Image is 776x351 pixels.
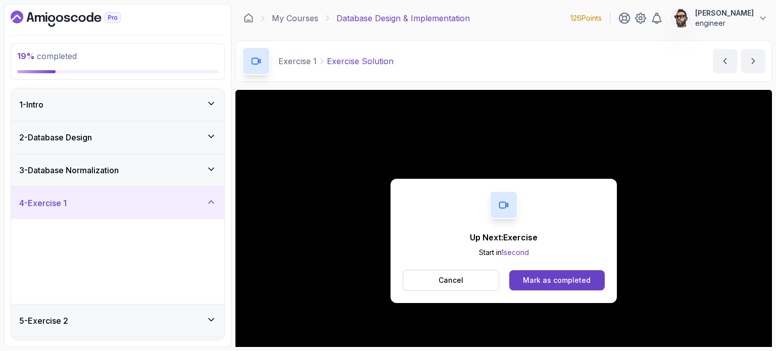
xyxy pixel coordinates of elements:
p: Cancel [439,275,463,285]
span: 19 % [17,51,35,61]
button: Cancel [403,270,499,291]
button: 5-Exercise 2 [11,305,224,337]
p: Up Next: Exercise [470,231,538,243]
span: 1 second [501,248,529,257]
p: [PERSON_NAME] [695,8,754,18]
button: user profile image[PERSON_NAME]engineer [671,8,768,28]
button: 3-Database Normalization [11,154,224,186]
h3: 2 - Database Design [19,131,92,143]
p: Database Design & Implementation [336,12,470,24]
h3: 4 - Exercise 1 [19,197,67,209]
button: 2-Database Design [11,121,224,154]
h3: 3 - Database Normalization [19,164,119,176]
p: Start in [470,247,538,258]
a: My Courses [272,12,318,24]
a: Dashboard [244,13,254,23]
button: 1-Intro [11,88,224,121]
button: Mark as completed [509,270,605,290]
p: Exercise Solution [327,55,394,67]
p: 126 Points [570,13,602,23]
h3: 1 - Intro [19,98,43,111]
p: Exercise 1 [278,55,317,67]
a: Dashboard [11,11,144,27]
button: 4-Exercise 1 [11,187,224,219]
span: completed [17,51,77,61]
p: engineer [695,18,754,28]
button: previous content [713,49,737,73]
div: Mark as completed [523,275,591,285]
img: user profile image [671,9,691,28]
h3: 5 - Exercise 2 [19,315,68,327]
button: next content [741,49,765,73]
